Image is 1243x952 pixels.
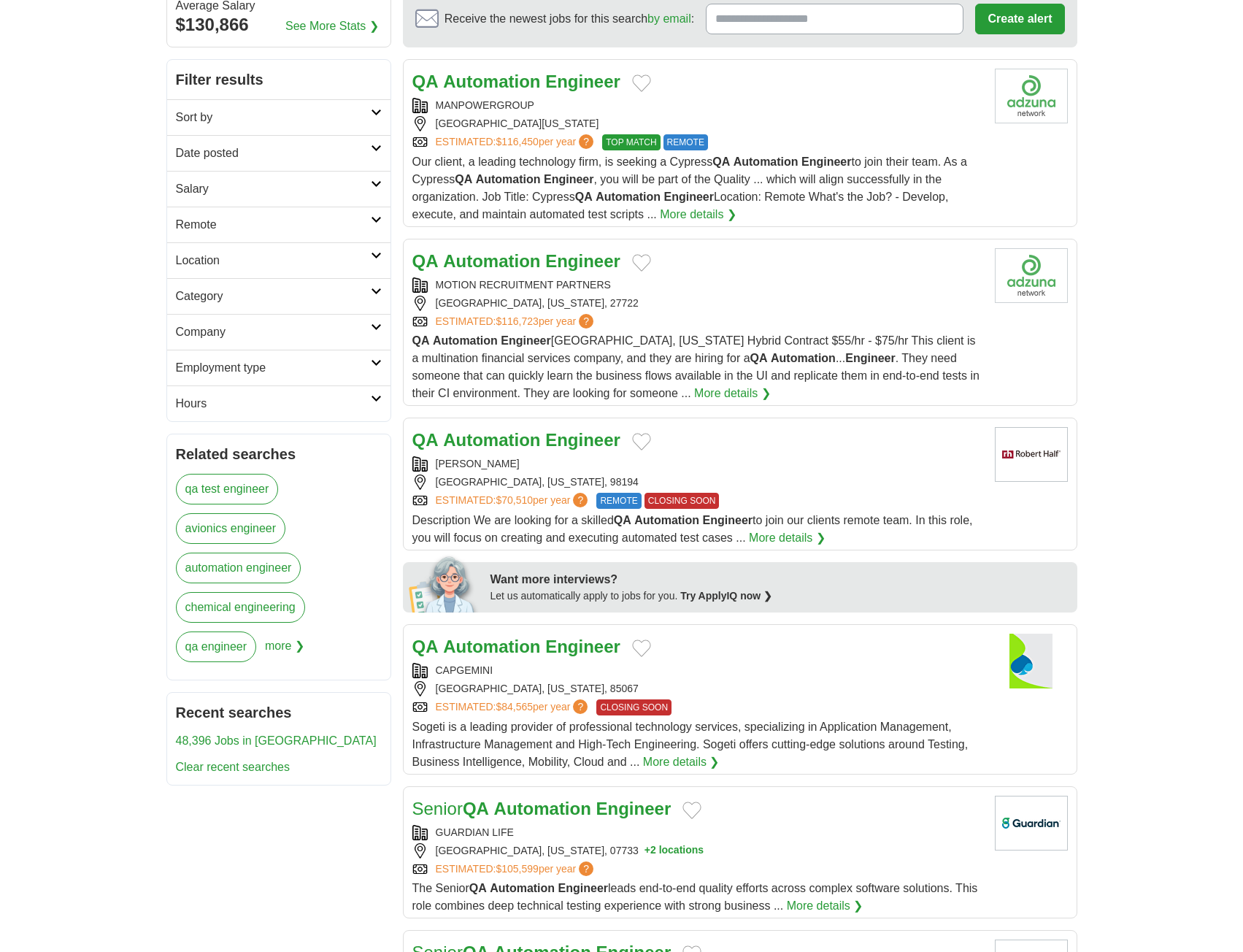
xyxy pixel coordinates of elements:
strong: Automation [443,72,540,91]
span: ? [579,314,593,329]
h2: Recent searches [176,702,382,723]
strong: Engineer [558,882,608,894]
a: More details ❯ [749,529,826,547]
a: More details ❯ [660,206,736,223]
strong: Automation [476,173,541,185]
strong: Engineer [544,173,593,185]
span: REMOTE [596,493,641,509]
strong: QA [455,173,472,185]
img: Capgemini logo [995,634,1068,688]
a: More details ❯ [694,385,771,402]
button: Add to favorite jobs [632,254,651,272]
h2: Hours [176,395,371,412]
img: Guardian Life Insurance Company logo [995,796,1068,851]
a: Remote [167,207,390,242]
span: more ❯ [265,632,304,671]
button: Add to favorite jobs [682,802,701,819]
span: Receive the newest jobs for this search : [445,10,694,28]
span: ? [573,493,588,507]
strong: Automation [771,352,836,364]
span: ? [579,134,593,149]
a: Date posted [167,135,390,171]
strong: QA [412,251,439,271]
a: Salary [167,171,390,207]
strong: Automation [443,430,540,450]
a: More details ❯ [787,897,863,915]
strong: QA [412,637,439,656]
strong: QA [463,799,489,818]
strong: Automation [443,251,540,271]
div: [GEOGRAPHIC_DATA], [US_STATE], 27722 [412,296,983,311]
strong: QA [614,514,631,526]
div: [GEOGRAPHIC_DATA], [US_STATE], 98194 [412,475,983,490]
span: $105,599 [496,863,538,875]
button: Create alert [975,4,1064,34]
a: Sort by [167,99,390,135]
button: Add to favorite jobs [632,433,651,450]
span: Description We are looking for a skilled to join our clients remote team. In this role, you will ... [412,514,973,544]
button: Add to favorite jobs [632,74,651,92]
a: QA Automation Engineer [412,251,620,271]
div: [GEOGRAPHIC_DATA][US_STATE] [412,116,983,131]
img: apply-iq-scientist.png [409,554,480,613]
a: ESTIMATED:$116,450per year? [436,134,597,150]
a: avionics engineer [176,513,286,544]
strong: Engineer [596,799,671,818]
a: qa engineer [176,632,257,662]
strong: Engineer [545,637,620,656]
a: GUARDIAN LIFE [436,826,514,838]
span: CLOSING SOON [644,493,720,509]
strong: Automation [734,156,798,168]
a: Try ApplyIQ now ❯ [680,590,772,602]
h2: Category [176,288,371,305]
strong: QA [412,72,439,91]
a: ESTIMATED:$105,599per year? [436,861,597,877]
button: +2 locations [644,843,704,859]
strong: Engineer [501,334,550,347]
strong: Engineer [545,251,620,271]
div: [GEOGRAPHIC_DATA], [US_STATE], 85067 [412,681,983,696]
span: The Senior leads end-to-end quality efforts across complex software solutions. This role combines... [412,882,978,912]
strong: Automation [494,799,591,818]
a: CAPGEMINI [436,664,493,676]
strong: QA [750,352,768,364]
span: + [644,843,650,859]
a: QA Automation Engineer [412,72,620,91]
span: $70,510 [496,494,533,506]
strong: Automation [433,334,498,347]
img: Company logo [995,69,1068,123]
strong: QA [469,882,487,894]
a: Location [167,242,390,278]
div: [GEOGRAPHIC_DATA], [US_STATE], 07733 [412,843,983,859]
span: Sogeti is a leading provider of professional technology services, specializing in Application Man... [412,721,969,768]
div: Want more interviews? [490,571,1069,588]
strong: QA [712,156,730,168]
div: MANPOWERGROUP [412,98,983,113]
a: See More Stats ❯ [285,18,379,35]
span: $116,723 [496,315,538,327]
span: Our client, a leading technology firm, is seeking a Cypress to join their team. As a Cypress , yo... [412,156,967,220]
a: ESTIMATED:$70,510per year? [436,493,591,509]
a: automation engineer [176,553,301,583]
img: Robert Half logo [995,427,1068,482]
h2: Filter results [167,60,390,99]
a: Hours [167,385,390,421]
a: ESTIMATED:$116,723per year? [436,314,597,329]
a: 48,396 Jobs in [GEOGRAPHIC_DATA] [176,734,377,747]
a: Category [167,278,390,314]
div: MOTION RECRUITMENT PARTNERS [412,277,983,293]
img: Company logo [995,248,1068,303]
a: Company [167,314,390,350]
a: by email [647,12,691,25]
span: TOP MATCH [602,134,660,150]
strong: Automation [634,514,699,526]
strong: Automation [596,191,661,203]
h2: Sort by [176,109,371,126]
span: $116,450 [496,136,538,147]
strong: Engineer [545,430,620,450]
h2: Date posted [176,145,371,162]
strong: QA [575,191,593,203]
a: qa test engineer [176,474,279,504]
a: Clear recent searches [176,761,290,773]
h2: Company [176,323,371,341]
